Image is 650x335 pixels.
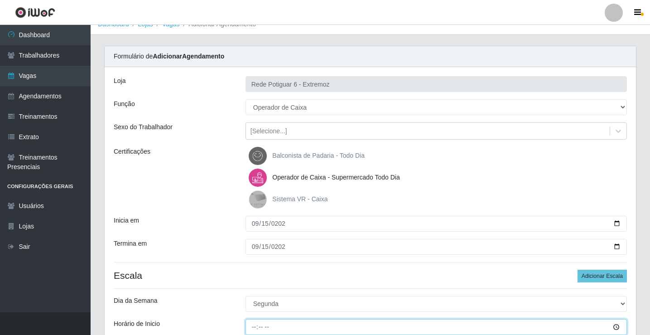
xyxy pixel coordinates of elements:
[249,147,270,165] img: Balconista de Padaria - Todo Dia
[272,195,327,203] span: Sistema VR - Caixa
[15,7,55,18] img: CoreUI Logo
[272,152,365,159] span: Balconista de Padaria - Todo Dia
[249,169,270,187] img: Operador de Caixa - Supermercado Todo Dia
[250,126,287,136] div: [Selecione...]
[246,239,627,255] input: 00/00/0000
[246,319,627,335] input: 00:00
[105,46,636,67] div: Formulário de
[114,147,150,156] label: Certificações
[114,76,125,86] label: Loja
[114,122,173,132] label: Sexo do Trabalhador
[114,296,158,306] label: Dia da Semana
[114,239,147,248] label: Termina em
[114,319,160,329] label: Horário de Inicio
[578,270,627,282] button: Adicionar Escala
[272,174,400,181] span: Operador de Caixa - Supermercado Todo Dia
[249,190,270,209] img: Sistema VR - Caixa
[114,216,139,225] label: Inicia em
[114,99,135,109] label: Função
[246,216,627,232] input: 00/00/0000
[114,270,627,281] h4: Escala
[153,53,224,60] strong: Adicionar Agendamento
